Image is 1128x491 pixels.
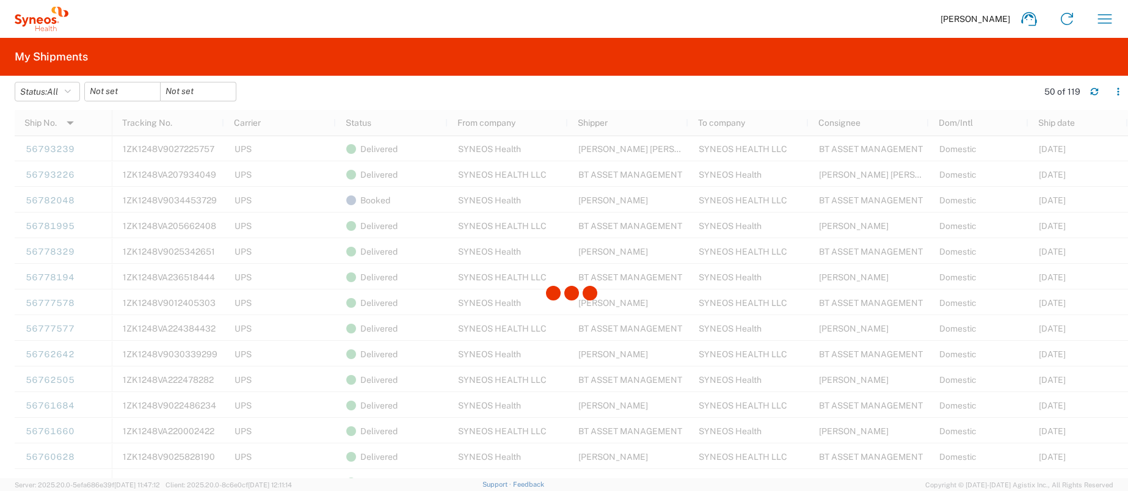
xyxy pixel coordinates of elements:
[85,82,160,101] input: Not set
[15,481,160,489] span: Server: 2025.20.0-5efa686e39f
[941,13,1010,24] span: [PERSON_NAME]
[15,49,88,64] h2: My Shipments
[114,481,160,489] span: [DATE] 11:47:12
[161,82,236,101] input: Not set
[1044,86,1080,97] div: 50 of 119
[47,87,58,96] span: All
[248,481,292,489] span: [DATE] 12:11:14
[166,481,292,489] span: Client: 2025.20.0-8c6e0cf
[482,481,513,488] a: Support
[15,82,80,101] button: Status:All
[925,479,1113,490] span: Copyright © [DATE]-[DATE] Agistix Inc., All Rights Reserved
[513,481,544,488] a: Feedback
